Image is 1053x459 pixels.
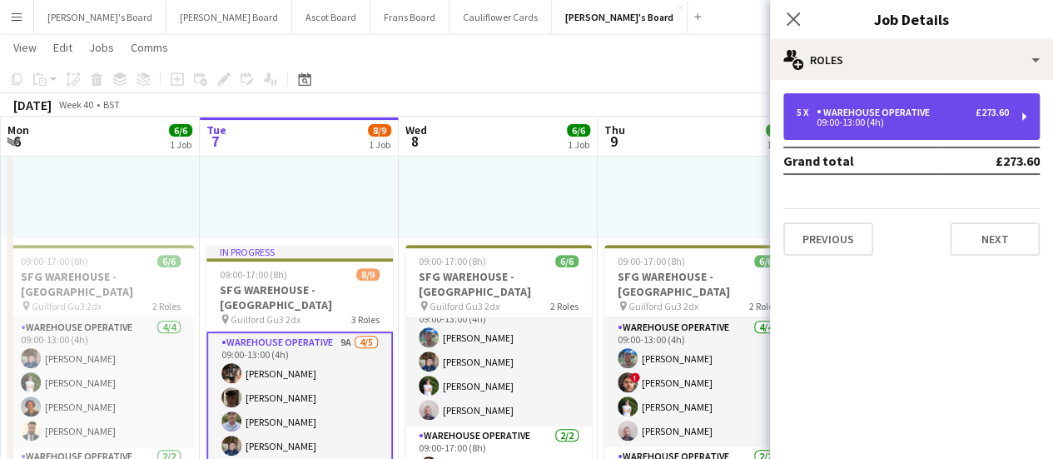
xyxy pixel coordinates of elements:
[783,222,873,256] button: Previous
[403,132,427,151] span: 8
[368,124,391,137] span: 8/9
[231,313,301,326] span: Guilford Gu3 2dx
[405,122,427,137] span: Wed
[550,300,579,312] span: 2 Roles
[450,1,552,33] button: Cauliflower Cards
[797,107,817,118] div: 5 x
[941,147,1040,174] td: £273.60
[206,122,226,137] span: Tue
[13,97,52,113] div: [DATE]
[5,132,29,151] span: 6
[157,255,181,267] span: 6/6
[770,40,1053,80] div: Roles
[206,245,393,258] div: In progress
[356,268,380,281] span: 8/9
[7,269,194,299] h3: SFG WAREHOUSE - [GEOGRAPHIC_DATA]
[405,297,592,427] app-card-role: Warehouse Operative4/409:00-13:00 (4h)[PERSON_NAME][PERSON_NAME][PERSON_NAME][PERSON_NAME]
[628,300,698,312] span: Guilford Gu3 2dx
[568,138,589,151] div: 1 Job
[783,147,941,174] td: Grand total
[370,1,450,33] button: Frans Board
[89,40,114,55] span: Jobs
[166,1,292,33] button: [PERSON_NAME] Board
[604,269,791,299] h3: SFG WAREHOUSE - [GEOGRAPHIC_DATA]
[103,98,120,111] div: BST
[206,282,393,312] h3: SFG WAREHOUSE - [GEOGRAPHIC_DATA]
[552,1,688,33] button: [PERSON_NAME]'s Board
[55,98,97,111] span: Week 40
[770,8,1053,30] h3: Job Details
[419,255,486,267] span: 09:00-17:00 (8h)
[767,138,788,151] div: 1 Job
[170,138,191,151] div: 1 Job
[169,124,192,137] span: 6/6
[369,138,390,151] div: 1 Job
[7,122,29,137] span: Mon
[53,40,72,55] span: Edit
[430,300,499,312] span: Guilford Gu3 2dx
[292,1,370,33] button: Ascot Board
[7,318,194,447] app-card-role: Warehouse Operative4/409:00-13:00 (4h)[PERSON_NAME][PERSON_NAME][PERSON_NAME][PERSON_NAME]
[618,255,685,267] span: 09:00-17:00 (8h)
[630,372,640,382] span: !
[604,122,625,137] span: Thu
[220,268,287,281] span: 09:00-17:00 (8h)
[766,124,789,137] span: 6/6
[797,118,1009,127] div: 09:00-13:00 (4h)
[13,40,37,55] span: View
[749,300,777,312] span: 2 Roles
[34,1,166,33] button: [PERSON_NAME]'s Board
[124,37,175,58] a: Comms
[567,124,590,137] span: 6/6
[555,255,579,267] span: 6/6
[7,37,43,58] a: View
[82,37,121,58] a: Jobs
[604,318,791,447] app-card-role: Warehouse Operative4/409:00-13:00 (4h)[PERSON_NAME]![PERSON_NAME][PERSON_NAME][PERSON_NAME]
[131,40,168,55] span: Comms
[405,269,592,299] h3: SFG WAREHOUSE - [GEOGRAPHIC_DATA]
[976,107,1009,118] div: £273.60
[950,222,1040,256] button: Next
[204,132,226,151] span: 7
[351,313,380,326] span: 3 Roles
[602,132,625,151] span: 9
[817,107,936,118] div: Warehouse Operative
[152,300,181,312] span: 2 Roles
[47,37,79,58] a: Edit
[21,255,88,267] span: 09:00-17:00 (8h)
[754,255,777,267] span: 6/6
[32,300,102,312] span: Guilford Gu3 2dx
